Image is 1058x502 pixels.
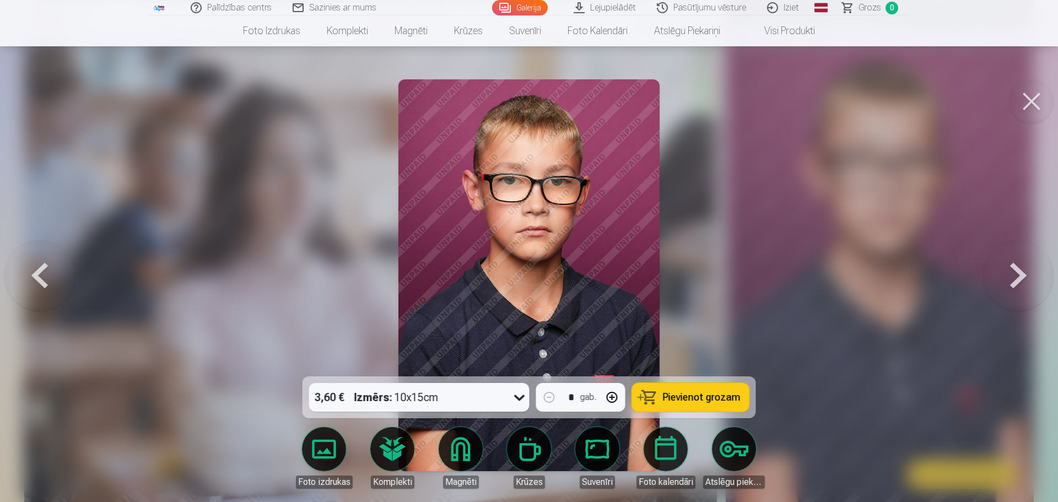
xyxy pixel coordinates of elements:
div: 10x15cm [354,383,439,412]
a: Krūzes [498,427,560,489]
a: Atslēgu piekariņi [703,427,765,489]
strong: Izmērs : [354,390,392,405]
a: Krūzes [441,15,496,46]
span: Pievienot grozam [663,392,741,402]
a: Foto kalendāri [554,15,641,46]
a: Foto kalendāri [635,427,697,489]
button: Pievienot grozam [632,383,749,412]
span: 0 [886,2,898,14]
div: Suvenīri [580,476,615,489]
a: Suvenīri [566,427,628,489]
div: Komplekti [371,476,414,489]
img: /fa1 [153,4,165,11]
a: Komplekti [314,15,381,46]
div: Magnēti [443,476,479,489]
a: Suvenīri [496,15,554,46]
a: Magnēti [430,427,492,489]
a: Atslēgu piekariņi [641,15,733,46]
span: Grozs [859,1,881,14]
a: Foto izdrukas [230,15,314,46]
div: Foto kalendāri [636,476,695,489]
a: Visi produkti [733,15,828,46]
div: gab. [580,391,597,404]
div: Atslēgu piekariņi [703,476,765,489]
a: Magnēti [381,15,441,46]
div: 3,60 € [309,383,350,412]
a: Foto izdrukas [293,427,355,489]
div: Foto izdrukas [296,476,353,489]
a: Komplekti [361,427,423,489]
div: Krūzes [514,476,545,489]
